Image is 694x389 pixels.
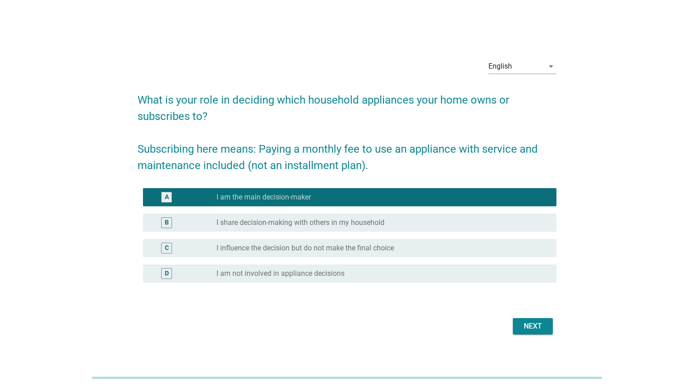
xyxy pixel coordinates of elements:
button: Next [513,318,553,334]
label: I am the main decision-maker [217,193,311,202]
label: I share decision-making with others in my household [217,218,384,227]
div: B [165,218,169,228]
h2: What is your role in deciding which household appliances your home owns or subscribes to? Subscri... [138,83,556,174]
div: English [488,62,512,70]
label: I influence the decision but do not make the final choice [217,244,394,253]
div: D [165,269,169,279]
i: arrow_drop_down [546,61,556,72]
div: C [165,244,169,253]
div: Next [520,321,546,332]
div: A [165,193,169,202]
label: I am not involved in appliance decisions [217,269,345,278]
